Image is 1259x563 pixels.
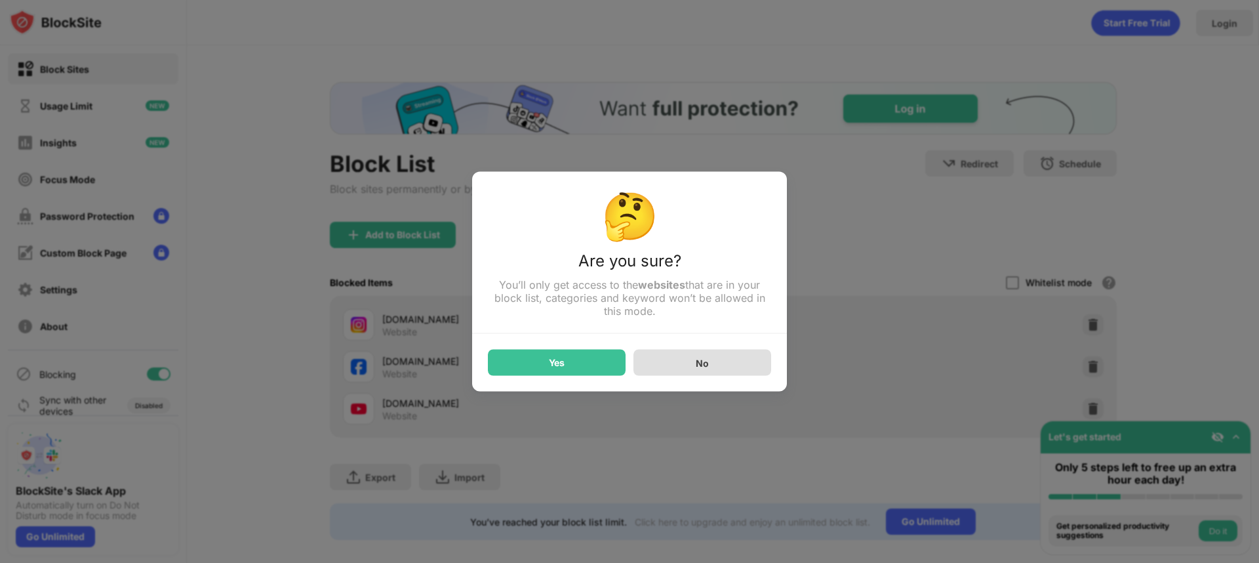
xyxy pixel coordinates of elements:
div: 🤔 [488,188,771,243]
div: No [696,357,709,368]
div: You’ll only get access to the that are in your block list, categories and keyword won’t be allowe... [488,278,771,318]
strong: websites [638,278,685,291]
div: Yes [549,358,565,368]
div: Are you sure? [488,251,771,278]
